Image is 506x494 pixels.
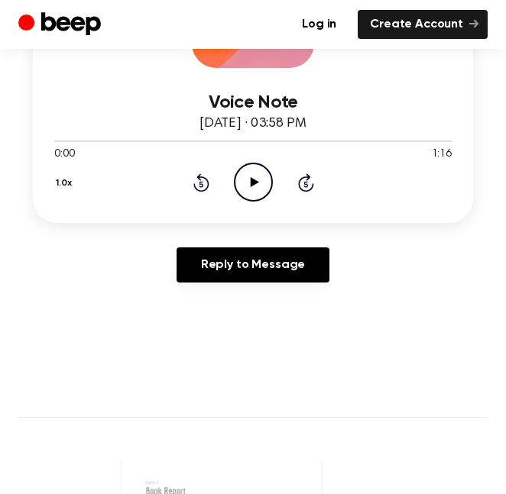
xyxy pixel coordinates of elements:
[54,170,78,196] button: 1.0x
[432,147,452,163] span: 1:16
[54,147,74,163] span: 0:00
[18,10,105,40] a: Beep
[358,10,488,39] a: Create Account
[199,117,307,131] span: [DATE] · 03:58 PM
[290,10,349,39] a: Log in
[177,247,329,283] a: Reply to Message
[54,92,452,113] h3: Voice Note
